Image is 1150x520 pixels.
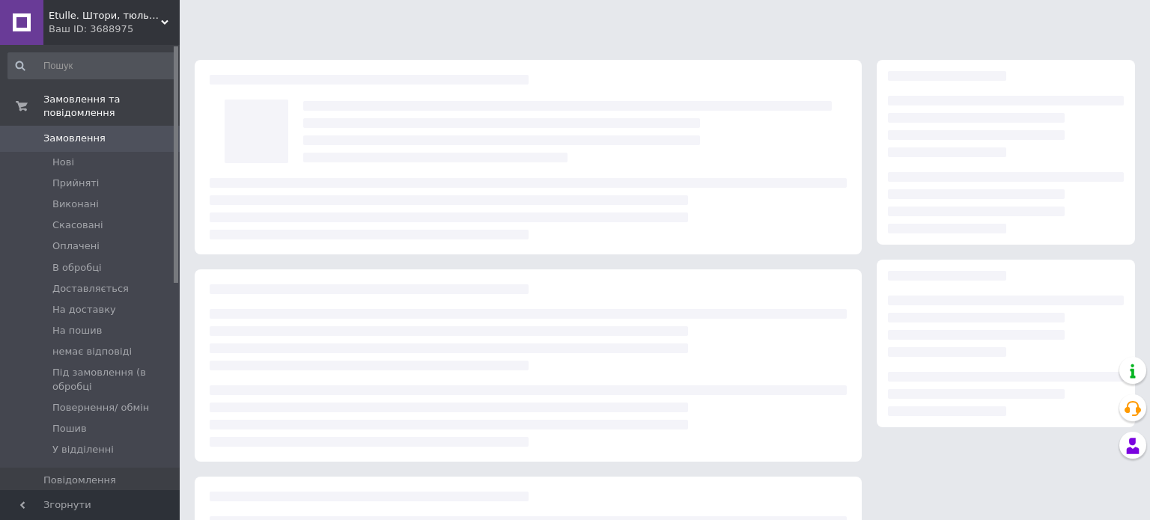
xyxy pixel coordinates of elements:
[52,239,100,253] span: Оплачені
[52,282,129,296] span: Доставляється
[52,366,175,393] span: Під замовлення (в обробці
[49,22,180,36] div: Ваш ID: 3688975
[52,324,102,337] span: На пошив
[52,422,87,435] span: Пошив
[52,218,103,232] span: Скасовані
[52,303,116,316] span: На доставку
[52,261,102,275] span: В обробці
[52,401,149,415] span: Повернення/ обмін
[52,345,132,358] span: немає відповіді
[52,443,114,456] span: У відділенні
[52,156,74,169] span: Нові
[52,177,99,190] span: Прийняті
[49,9,161,22] span: Etulle. Штори, тюль, ролети, рулонні та римські штори, текстиль
[43,93,180,120] span: Замовлення та повідомлення
[43,474,116,487] span: Повідомлення
[52,198,99,211] span: Виконані
[7,52,177,79] input: Пошук
[43,132,106,145] span: Замовлення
